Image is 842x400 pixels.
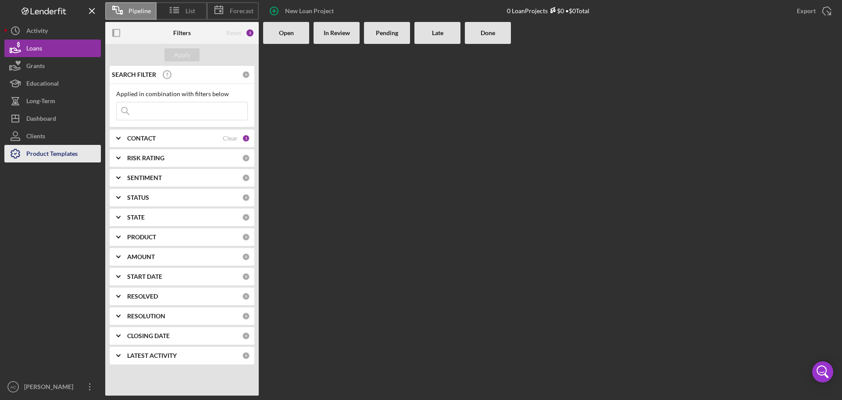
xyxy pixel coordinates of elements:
div: 0 [242,253,250,261]
span: Forecast [230,7,253,14]
div: $0 [548,7,564,14]
div: New Loan Project [285,2,334,20]
b: PRODUCT [127,234,156,241]
div: Educational [26,75,59,94]
div: Loans [26,40,42,59]
div: 0 [242,332,250,340]
b: AMOUNT [127,253,155,260]
div: Applied in combination with filters below [116,90,248,97]
div: Grants [26,57,45,77]
b: RESOLUTION [127,313,165,320]
b: Done [481,29,495,36]
div: Clear [223,135,238,142]
button: Apply [164,48,200,61]
button: New Loan Project [263,2,343,20]
b: Late [432,29,443,36]
button: Clients [4,127,101,145]
button: Long-Term [4,92,101,110]
button: Dashboard [4,110,101,127]
button: AC[PERSON_NAME] [4,378,101,396]
div: Reset [226,29,241,36]
b: In Review [324,29,350,36]
text: AC [10,385,16,389]
div: 0 [242,71,250,79]
div: 0 [242,233,250,241]
div: Long-Term [26,92,55,112]
b: SEARCH FILTER [112,71,156,78]
div: 0 [242,154,250,162]
div: 1 [242,134,250,142]
b: START DATE [127,273,162,280]
span: Pipeline [128,7,151,14]
b: Filters [173,29,191,36]
div: 0 [242,352,250,360]
button: Export [788,2,838,20]
button: Product Templates [4,145,101,162]
div: 0 [242,194,250,202]
div: Activity [26,22,48,42]
div: 0 [242,312,250,320]
button: Activity [4,22,101,40]
button: Loans [4,40,101,57]
div: Clients [26,127,45,147]
div: Product Templates [26,145,78,165]
div: Dashboard [26,110,56,130]
b: RISK RATING [127,155,164,162]
button: Educational [4,75,101,92]
div: 1 [246,29,254,37]
div: 0 Loan Projects • $0 Total [507,7,589,14]
div: 0 [242,273,250,281]
div: 0 [242,174,250,182]
b: STATE [127,214,145,221]
div: Apply [174,48,190,61]
span: List [186,7,195,14]
b: Pending [376,29,398,36]
b: STATUS [127,194,149,201]
div: 0 [242,213,250,221]
b: LATEST ACTIVITY [127,352,177,359]
button: Grants [4,57,101,75]
b: SENTIMENT [127,174,162,181]
b: Open [279,29,294,36]
b: CLOSING DATE [127,332,170,339]
b: RESOLVED [127,293,158,300]
div: Open Intercom Messenger [812,361,833,382]
div: 0 [242,292,250,300]
div: [PERSON_NAME] [22,378,79,398]
div: Export [797,2,816,20]
b: CONTACT [127,135,156,142]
